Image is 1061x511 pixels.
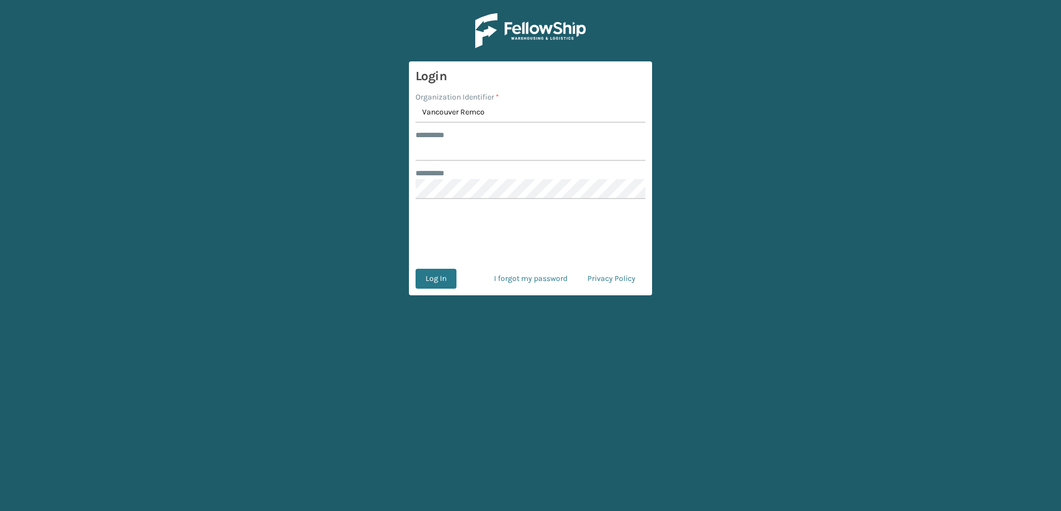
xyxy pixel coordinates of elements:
[416,91,499,103] label: Organization Identifier
[484,269,577,289] a: I forgot my password
[577,269,645,289] a: Privacy Policy
[475,13,586,48] img: Logo
[416,269,456,289] button: Log In
[447,212,614,255] iframe: reCAPTCHA
[416,68,645,85] h3: Login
